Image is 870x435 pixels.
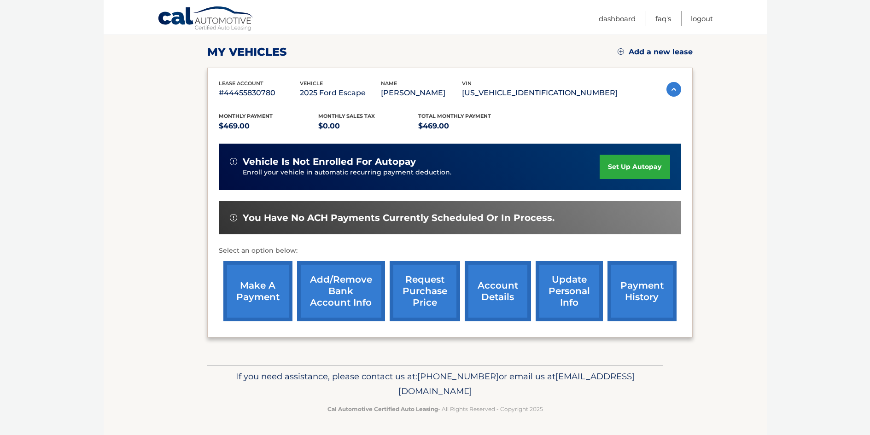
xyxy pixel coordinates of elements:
[213,404,657,414] p: - All Rights Reserved - Copyright 2025
[243,156,416,168] span: vehicle is not enrolled for autopay
[618,48,624,55] img: add.svg
[213,369,657,399] p: If you need assistance, please contact us at: or email us at
[381,80,397,87] span: name
[219,245,681,256] p: Select an option below:
[297,261,385,321] a: Add/Remove bank account info
[600,155,670,179] a: set up autopay
[691,11,713,26] a: Logout
[318,120,418,133] p: $0.00
[418,113,491,119] span: Total Monthly Payment
[243,168,600,178] p: Enroll your vehicle in automatic recurring payment deduction.
[462,80,472,87] span: vin
[462,87,618,99] p: [US_VEHICLE_IDENTIFICATION_NUMBER]
[618,47,693,57] a: Add a new lease
[318,113,375,119] span: Monthly sales Tax
[158,6,254,33] a: Cal Automotive
[418,120,518,133] p: $469.00
[243,212,555,224] span: You have no ACH payments currently scheduled or in process.
[398,371,635,396] span: [EMAIL_ADDRESS][DOMAIN_NAME]
[219,113,273,119] span: Monthly Payment
[327,406,438,412] strong: Cal Automotive Certified Auto Leasing
[219,80,263,87] span: lease account
[599,11,636,26] a: Dashboard
[465,261,531,321] a: account details
[417,371,499,382] span: [PHONE_NUMBER]
[230,214,237,221] img: alert-white.svg
[223,261,292,321] a: make a payment
[381,87,462,99] p: [PERSON_NAME]
[219,120,319,133] p: $469.00
[230,158,237,165] img: alert-white.svg
[390,261,460,321] a: request purchase price
[536,261,603,321] a: update personal info
[666,82,681,97] img: accordion-active.svg
[219,87,300,99] p: #44455830780
[655,11,671,26] a: FAQ's
[300,80,323,87] span: vehicle
[207,45,287,59] h2: my vehicles
[607,261,677,321] a: payment history
[300,87,381,99] p: 2025 Ford Escape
